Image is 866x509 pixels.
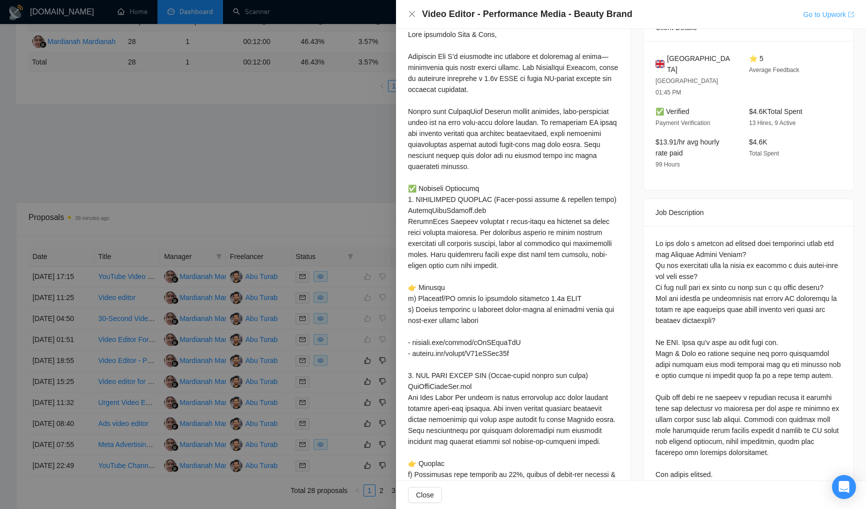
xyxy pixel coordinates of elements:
span: $13.91/hr avg hourly rate paid [655,138,719,157]
span: Close [416,489,434,500]
span: close [408,10,416,18]
span: Payment Verification [655,119,710,126]
span: [GEOGRAPHIC_DATA] 01:45 PM [655,77,718,96]
button: Close [408,487,442,503]
div: Job Description [655,199,841,226]
span: Total Spent [749,150,779,157]
span: 99 Hours [655,161,680,168]
span: ⭐ 5 [749,54,763,62]
span: Average Feedback [749,66,799,73]
span: ✅ Verified [655,107,689,115]
span: export [848,11,854,17]
div: Open Intercom Messenger [832,475,856,499]
span: $4.6K Total Spent [749,107,802,115]
span: [GEOGRAPHIC_DATA] [667,53,733,75]
button: Close [408,10,416,18]
span: 13 Hires, 9 Active [749,119,795,126]
span: $4.6K [749,138,767,146]
img: 🇬🇧 [655,58,664,69]
a: Go to Upworkexport [803,10,854,18]
h4: Video Editor - Performance Media - Beauty Brand [422,8,632,20]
